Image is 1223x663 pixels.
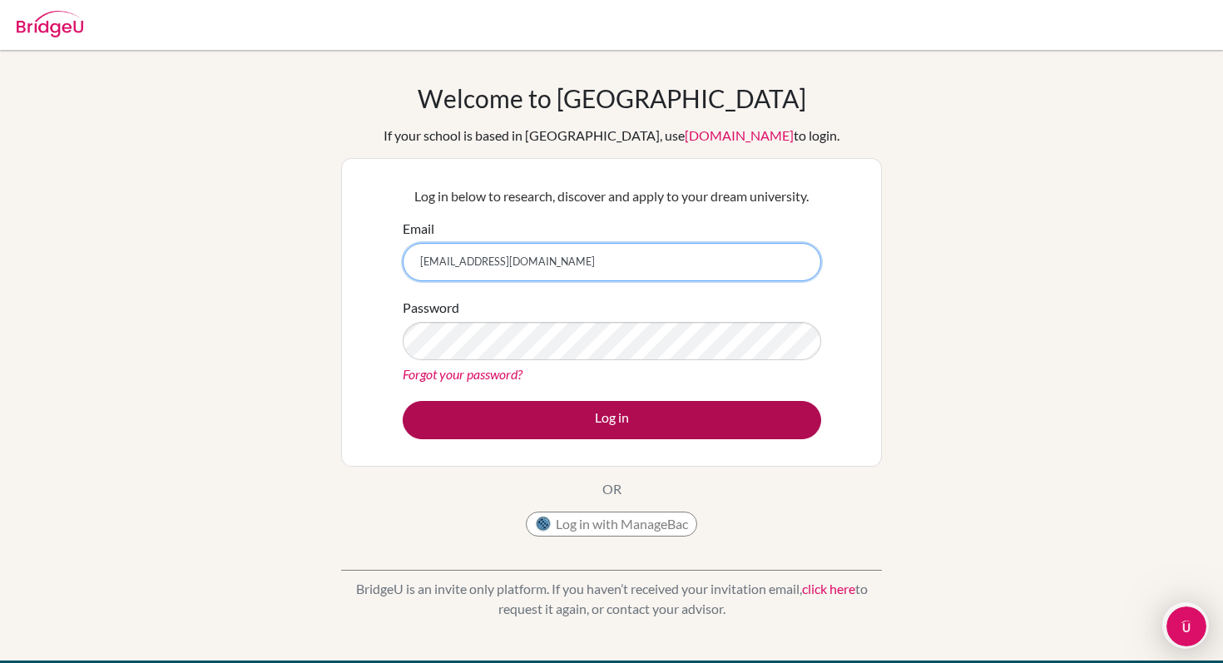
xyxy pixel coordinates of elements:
button: Log in [403,401,821,439]
a: click here [802,581,855,596]
div: If your school is based in [GEOGRAPHIC_DATA], use to login. [384,126,839,146]
button: Log in with ManageBac [526,512,697,537]
iframe: Intercom live chat [1166,606,1206,646]
h1: Welcome to [GEOGRAPHIC_DATA] [418,83,806,113]
a: [DOMAIN_NAME] [685,127,794,143]
p: Log in below to research, discover and apply to your dream university. [403,186,821,206]
a: Forgot your password? [403,366,522,382]
img: Bridge-U [17,11,83,37]
iframe: Intercom live chat discovery launcher [1162,602,1209,649]
label: Password [403,298,459,318]
label: Email [403,219,434,239]
p: BridgeU is an invite only platform. If you haven’t received your invitation email, to request it ... [341,579,882,619]
p: OR [602,479,621,499]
